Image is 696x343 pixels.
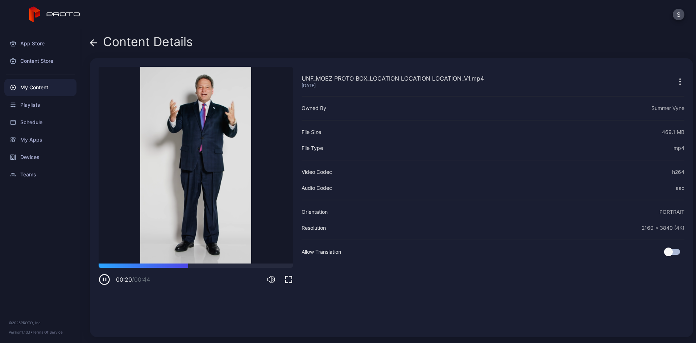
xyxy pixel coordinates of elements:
[4,131,76,148] a: My Apps
[642,224,684,232] div: 2160 x 3840 (4K)
[4,96,76,114] a: Playlists
[302,208,328,216] div: Orientation
[4,35,76,52] a: App Store
[4,52,76,70] a: Content Store
[302,144,323,152] div: File Type
[4,166,76,183] a: Teams
[4,114,76,131] a: Schedule
[302,168,332,176] div: Video Codec
[116,275,150,284] div: 00:20
[33,330,63,334] a: Terms Of Service
[672,168,684,176] div: h264
[302,248,341,256] div: Allow Translation
[662,128,684,136] div: 469.1 MB
[651,104,684,113] div: Summer Vyne
[302,104,326,113] div: Owned By
[4,79,76,96] a: My Content
[676,184,684,192] div: aac
[302,74,484,83] div: UNF_MOEZ PROTO BOX_LOCATION LOCATION LOCATION_V1.mp4
[99,67,293,264] video: Sorry, your browser doesn‘t support embedded videos
[673,9,684,20] button: S
[302,83,484,89] div: [DATE]
[90,35,193,52] div: Content Details
[674,144,684,152] div: mp4
[302,128,321,136] div: File Size
[132,276,150,283] span: / 00:44
[302,184,332,192] div: Audio Codec
[9,330,33,334] span: Version 1.13.1 •
[4,148,76,166] a: Devices
[9,320,72,326] div: © 2025 PROTO, Inc.
[302,224,326,232] div: Resolution
[659,208,684,216] div: PORTRAIT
